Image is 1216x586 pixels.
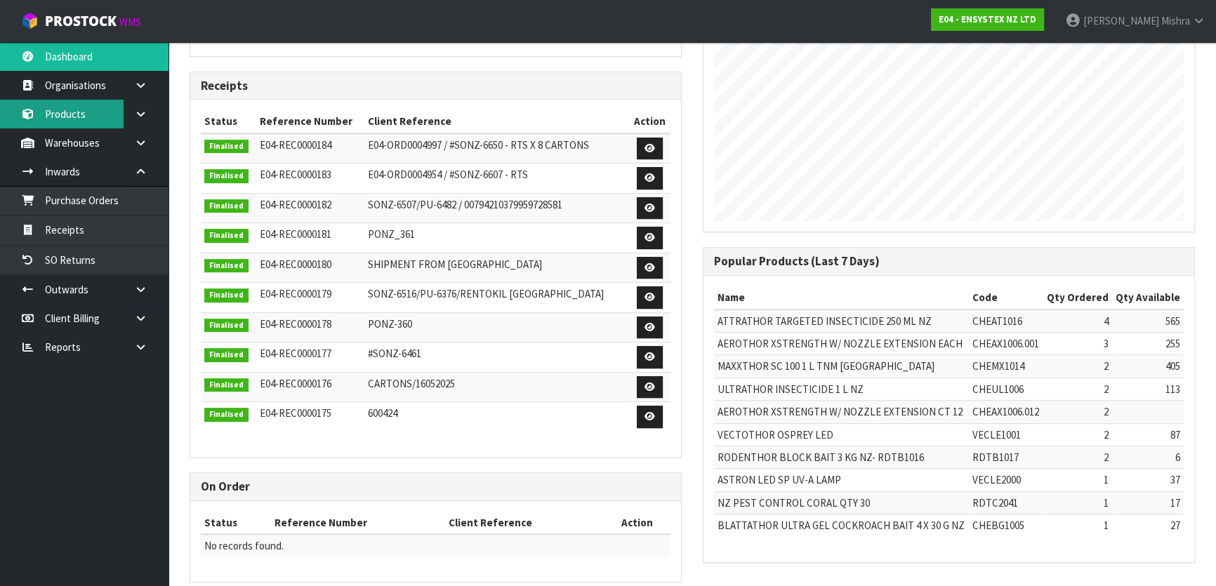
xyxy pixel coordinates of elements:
[714,309,969,333] td: ATTRATHOR TARGETED INSECTICIDE 250 ML NZ
[714,255,1184,268] h3: Popular Products (Last 7 Days)
[368,377,455,390] span: CARTONS/16052025
[714,286,969,309] th: Name
[969,309,1043,333] td: CHEAT1016
[939,13,1036,25] strong: E04 - ENSYSTEX NZ LTD
[260,168,331,181] span: E04-REC0000183
[256,110,364,133] th: Reference Number
[368,138,589,152] span: E04-ORD0004997 / #SONZ-6650 - RTS X 8 CARTONS
[714,332,969,354] td: AEROTHOR XSTRENGTH W/ NOZZLE EXTENSION EACH
[260,198,331,211] span: E04-REC0000182
[969,446,1043,469] td: RDTB1017
[204,229,249,243] span: Finalised
[1043,401,1111,423] td: 2
[204,259,249,273] span: Finalised
[1043,514,1111,537] td: 1
[969,469,1043,491] td: VECLE2000
[969,355,1043,378] td: CHEMX1014
[1161,14,1190,27] span: Mishra
[603,512,670,534] th: Action
[445,512,603,534] th: Client Reference
[1043,423,1111,446] td: 2
[368,227,415,241] span: PONZ_361
[368,406,397,420] span: 600424
[714,355,969,378] td: MAXXTHOR SC 100 1 L TNM [GEOGRAPHIC_DATA]
[714,446,969,469] td: RODENTHOR BLOCK BAIT 3 KG NZ- RDTB1016
[969,286,1043,309] th: Code
[368,258,542,271] span: SHIPMENT FROM [GEOGRAPHIC_DATA]
[260,258,331,271] span: E04-REC0000180
[1112,355,1184,378] td: 405
[260,317,331,331] span: E04-REC0000178
[1112,378,1184,400] td: 113
[714,491,969,514] td: NZ PEST CONTROL CORAL QTY 30
[1043,355,1111,378] td: 2
[1112,332,1184,354] td: 255
[204,348,249,362] span: Finalised
[714,378,969,400] td: ULTRATHOR INSECTICIDE 1 L NZ
[204,378,249,392] span: Finalised
[969,514,1043,537] td: CHEBG1005
[931,8,1044,31] a: E04 - ENSYSTEX NZ LTD
[1112,423,1184,446] td: 87
[260,347,331,360] span: E04-REC0000177
[969,401,1043,423] td: CHEAX1006.012
[260,406,331,420] span: E04-REC0000175
[1112,286,1184,309] th: Qty Available
[1112,446,1184,469] td: 6
[45,12,117,30] span: ProStock
[260,138,331,152] span: E04-REC0000184
[1043,446,1111,469] td: 2
[119,15,141,29] small: WMS
[204,319,249,333] span: Finalised
[1043,286,1111,309] th: Qty Ordered
[1112,309,1184,333] td: 565
[1043,332,1111,354] td: 3
[201,480,670,493] h3: On Order
[204,288,249,302] span: Finalised
[1043,469,1111,491] td: 1
[260,227,331,241] span: E04-REC0000181
[368,287,604,300] span: SONZ-6516/PU-6376/RENTOKIL [GEOGRAPHIC_DATA]
[21,12,39,29] img: cube-alt.png
[1043,309,1111,333] td: 4
[368,317,412,331] span: PONZ-360
[201,110,256,133] th: Status
[969,378,1043,400] td: CHEUL1006
[368,198,562,211] span: SONZ-6507/PU-6482 / 00794210379959728581
[204,169,249,183] span: Finalised
[201,512,271,534] th: Status
[364,110,628,133] th: Client Reference
[260,377,331,390] span: E04-REC0000176
[714,401,969,423] td: AEROTHOR XSTRENGTH W/ NOZZLE EXTENSION CT 12
[204,140,249,154] span: Finalised
[271,512,445,534] th: Reference Number
[969,423,1043,446] td: VECLE1001
[1083,14,1159,27] span: [PERSON_NAME]
[969,491,1043,514] td: RDTC2041
[204,408,249,422] span: Finalised
[201,534,670,557] td: No records found.
[1112,491,1184,514] td: 17
[201,79,670,93] h3: Receipts
[1112,469,1184,491] td: 37
[1112,514,1184,537] td: 27
[260,287,331,300] span: E04-REC0000179
[714,423,969,446] td: VECTOTHOR OSPREY LED
[714,514,969,537] td: BLATTATHOR ULTRA GEL COCKROACH BAIT 4 X 30 G NZ
[969,332,1043,354] td: CHEAX1006.001
[1043,378,1111,400] td: 2
[714,469,969,491] td: ASTRON LED SP UV-A LAMP
[368,347,421,360] span: #SONZ-6461
[628,110,670,133] th: Action
[1043,491,1111,514] td: 1
[204,199,249,213] span: Finalised
[368,168,528,181] span: E04-ORD0004954 / #SONZ-6607 - RTS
